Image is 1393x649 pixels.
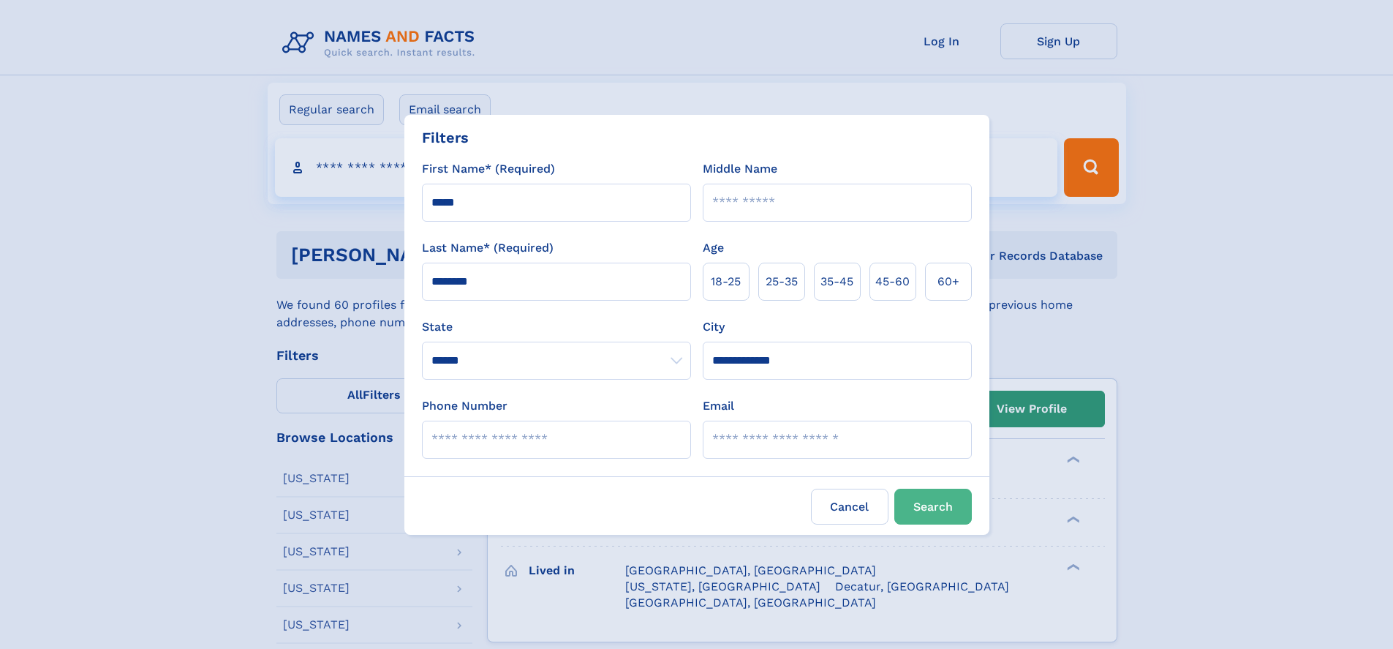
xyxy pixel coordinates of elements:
[703,160,777,178] label: Middle Name
[875,273,910,290] span: 45‑60
[422,127,469,149] div: Filters
[422,239,554,257] label: Last Name* (Required)
[711,273,741,290] span: 18‑25
[894,489,972,525] button: Search
[703,239,724,257] label: Age
[820,273,853,290] span: 35‑45
[422,318,691,336] label: State
[422,397,507,415] label: Phone Number
[703,397,734,415] label: Email
[703,318,725,336] label: City
[766,273,798,290] span: 25‑35
[937,273,959,290] span: 60+
[811,489,888,525] label: Cancel
[422,160,555,178] label: First Name* (Required)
